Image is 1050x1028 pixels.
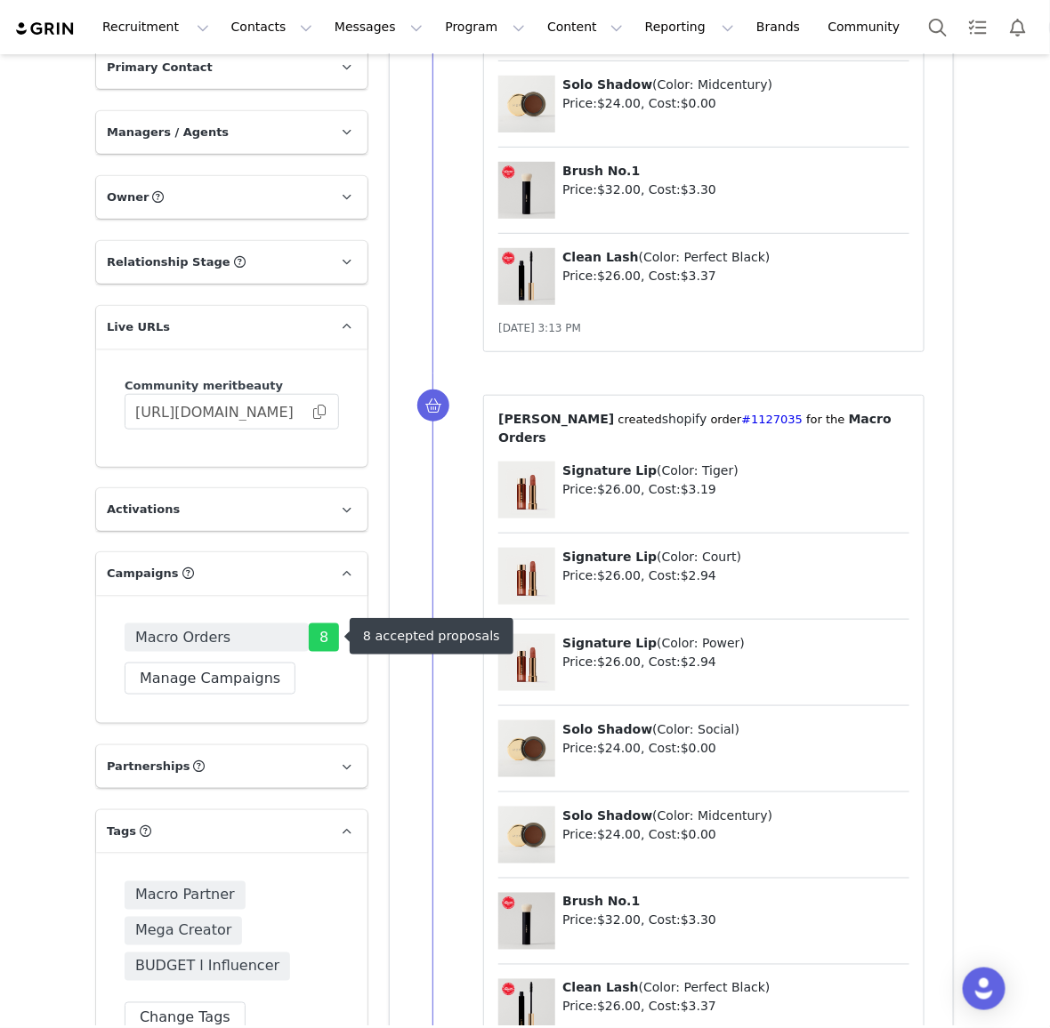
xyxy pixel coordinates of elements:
p: Price: , Cost: [562,912,909,930]
div: Open Intercom Messenger [963,968,1006,1010]
span: Macro Orders [135,627,230,648]
a: Tasks [958,7,997,47]
p: ( ) [562,548,909,566]
button: Search [918,7,957,47]
a: Community [818,7,919,47]
span: Color: Social [658,722,735,736]
span: Signature Lip [562,636,657,650]
span: $2.94 [681,568,716,582]
span: $26.00 [597,482,641,496]
span: Macro Orders [498,412,892,445]
span: $24.00 [597,827,641,841]
p: Price: , Cost: [562,825,909,844]
p: Price: , Cost: [562,566,909,585]
span: Brush No.1 [562,164,640,178]
span: $3.30 [681,913,716,928]
span: $3.19 [681,482,716,496]
p: ( ) [562,720,909,739]
img: grin logo [14,20,77,37]
span: BUDGET l Influencer [125,952,290,981]
p: ( ) [562,462,909,480]
span: $32.00 [597,182,641,197]
span: [DATE] 3:13 PM [498,322,581,334]
span: Signature Lip [562,550,657,564]
span: Activations [107,501,180,518]
span: Solo Shadow [562,808,652,823]
span: Campaigns [107,565,179,582]
span: Color: Court [662,550,737,564]
p: ( ) [562,979,909,998]
p: ( ) [562,634,909,653]
span: $26.00 [597,568,641,582]
p: ( ) [562,807,909,825]
button: Manage Campaigns [125,663,295,695]
span: Community meritbeauty [125,379,283,392]
span: $24.00 [597,96,641,110]
span: Color: Tiger [662,463,734,478]
span: Solo Shadow [562,722,652,736]
p: ( ) [562,76,909,94]
span: Primary Contact [107,59,213,76]
p: Price: , Cost: [562,653,909,671]
span: $3.30 [681,182,716,197]
button: Notifications [998,7,1038,47]
span: Color: Perfect Black [643,981,765,995]
span: Color: Perfect Black [643,250,765,264]
button: Reporting [634,7,745,47]
p: ⁨ ⁩ created⁨ ⁩⁨⁩ order⁨ ⁩ for the ⁨ ⁩ [498,410,909,447]
span: $26.00 [597,655,641,669]
div: 8 accepted proposals [363,629,500,644]
span: Relationship Stage [107,253,230,271]
span: Color: Midcentury [658,77,768,92]
button: Program [434,7,536,47]
p: Price: , Cost: [562,94,909,113]
span: Color: Midcentury [658,808,768,823]
span: $32.00 [597,913,641,928]
p: Price: , Cost: [562,998,909,1016]
button: Messages [324,7,433,47]
span: Clean Lash [562,250,639,264]
button: Contacts [221,7,323,47]
a: #1127035 [741,413,803,426]
span: [PERSON_NAME] [498,412,614,426]
span: $0.00 [681,827,716,841]
p: ( ) [562,248,909,267]
span: $26.00 [597,269,641,283]
span: 8 [309,623,339,652]
span: Owner [107,189,149,206]
p: Price: , Cost: [562,181,909,199]
a: Brands [746,7,816,47]
span: Partnerships [107,758,190,775]
button: Recruitment [92,7,220,47]
span: Color: Power [662,636,740,650]
span: $0.00 [681,96,716,110]
span: shopify [662,412,707,426]
span: $24.00 [597,741,641,755]
span: Clean Lash [562,981,639,995]
span: Brush No.1 [562,895,640,909]
body: Rich Text Area. Press ALT-0 for help. [14,14,503,34]
span: Mega Creator [125,917,242,945]
span: Managers / Agents [107,124,229,141]
span: $26.00 [597,1000,641,1014]
span: Live URLs [107,318,170,336]
p: Price: , Cost: [562,267,909,285]
button: Content [537,7,634,47]
p: Price: , Cost: [562,480,909,499]
span: $3.37 [681,269,716,283]
span: Solo Shadow [562,77,652,92]
span: Tags [107,823,136,840]
span: Signature Lip [562,463,657,478]
span: $2.94 [681,655,716,669]
span: Macro Partner [125,881,246,910]
p: Price: , Cost: [562,739,909,758]
span: $0.00 [681,741,716,755]
span: $3.37 [681,1000,716,1014]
